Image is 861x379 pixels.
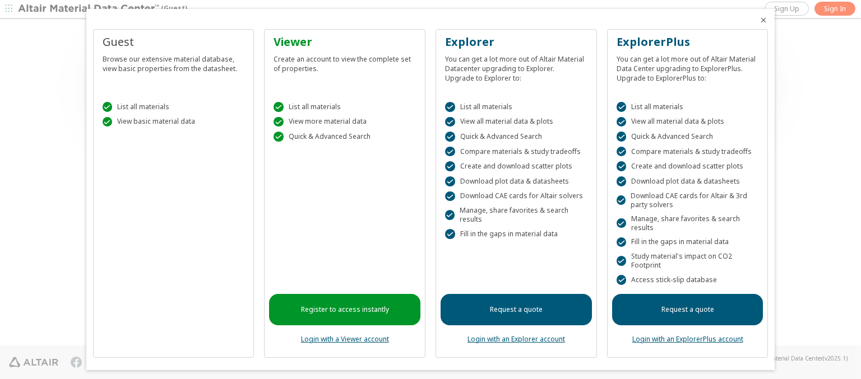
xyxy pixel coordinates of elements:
[445,102,587,112] div: List all materials
[617,132,627,142] div: 
[445,176,455,186] div: 
[103,117,113,127] div: 
[445,147,455,157] div: 
[617,50,759,83] div: You can get a lot more out of Altair Material Data Center upgrading to ExplorerPlus. Upgrade to E...
[445,50,587,83] div: You can get a lot more out of Altair Material Datacenter upgrading to Explorer. Upgrade to Explor...
[274,132,416,142] div: Quick & Advanced Search
[617,161,627,171] div: 
[617,176,627,186] div: 
[617,102,627,112] div: 
[274,132,284,142] div: 
[445,176,587,186] div: Download plot data & datasheets
[617,275,627,285] div: 
[617,275,759,285] div: Access stick-slip database
[445,161,587,171] div: Create and download scatter plots
[274,50,416,73] div: Create an account to view the complete set of properties.
[445,34,587,50] div: Explorer
[274,102,284,112] div: 
[445,132,587,142] div: Quick & Advanced Search
[612,294,763,325] a: Request a quote
[274,34,416,50] div: Viewer
[445,191,587,202] div: Download CAE cards for Altair solvers
[617,252,759,270] div: Study material's impact on CO2 Footprint
[617,237,759,247] div: Fill in the gaps in material data
[617,34,759,50] div: ExplorerPlus
[301,334,389,344] a: Login with a Viewer account
[274,117,284,127] div: 
[445,210,455,220] div: 
[617,102,759,112] div: List all materials
[759,16,768,25] button: Close
[274,102,416,112] div: List all materials
[617,214,759,232] div: Manage, share favorites & search results
[274,117,416,127] div: View more material data
[617,147,627,157] div: 
[269,294,420,325] a: Register to access instantly
[445,147,587,157] div: Compare materials & study tradeoffs
[445,161,455,171] div: 
[617,237,627,247] div: 
[467,334,565,344] a: Login with an Explorer account
[617,132,759,142] div: Quick & Advanced Search
[445,229,455,239] div: 
[617,218,626,228] div: 
[445,117,455,127] div: 
[617,195,626,205] div: 
[445,132,455,142] div: 
[103,34,245,50] div: Guest
[617,191,759,209] div: Download CAE cards for Altair & 3rd party solvers
[617,256,626,266] div: 
[103,102,113,112] div: 
[103,50,245,73] div: Browse our extensive material database, view basic properties from the datasheet.
[445,117,587,127] div: View all material data & plots
[441,294,592,325] a: Request a quote
[632,334,743,344] a: Login with an ExplorerPlus account
[103,117,245,127] div: View basic material data
[445,229,587,239] div: Fill in the gaps in material data
[617,147,759,157] div: Compare materials & study tradeoffs
[445,206,587,224] div: Manage, share favorites & search results
[617,161,759,171] div: Create and download scatter plots
[617,117,759,127] div: View all material data & plots
[103,102,245,112] div: List all materials
[445,102,455,112] div: 
[445,191,455,202] div: 
[617,176,759,186] div: Download plot data & datasheets
[617,117,627,127] div: 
